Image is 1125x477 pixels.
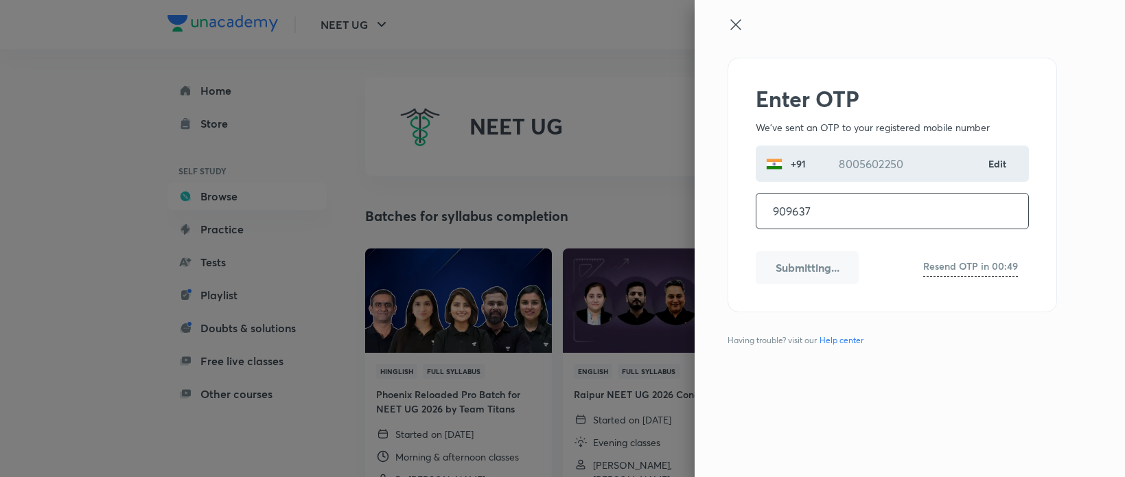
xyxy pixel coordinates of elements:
[756,120,1029,135] p: We've sent an OTP to your registered mobile number
[988,156,1008,171] a: Edit
[756,86,1029,112] h2: Enter OTP
[728,334,869,347] span: Having trouble? visit our
[782,156,811,171] p: +91
[756,251,859,284] button: Submitting...
[923,259,1018,273] h6: Resend OTP in 00:49
[766,156,782,172] img: India
[756,194,1028,229] input: One time password
[817,334,866,347] a: Help center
